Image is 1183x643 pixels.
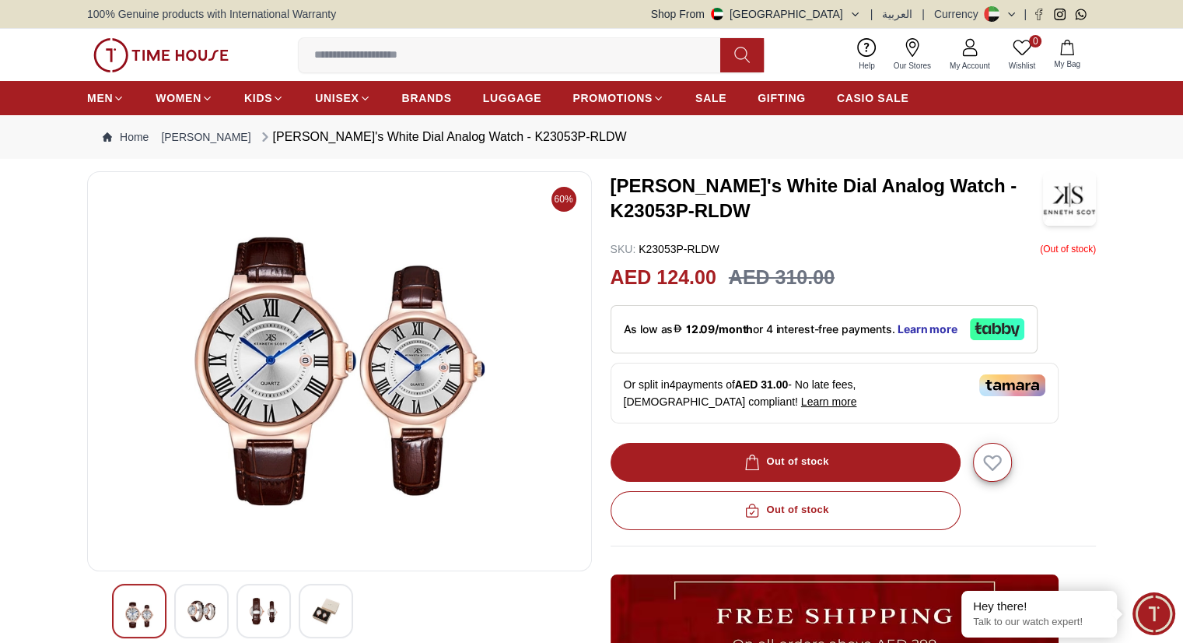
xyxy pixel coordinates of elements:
[801,395,857,408] span: Learn more
[87,84,124,112] a: MEN
[1048,58,1087,70] span: My Bag
[852,60,881,72] span: Help
[1040,241,1096,257] p: ( Out of stock )
[572,90,653,106] span: PROMOTIONS
[551,187,576,212] span: 60%
[1003,60,1041,72] span: Wishlist
[979,374,1045,396] img: Tamara
[934,6,985,22] div: Currency
[837,90,909,106] span: CASIO SALE
[402,90,452,106] span: BRANDS
[250,597,278,625] img: Kenneth Scott Couple's White Dial Analog Watch - K23053P-RLDW
[882,6,912,22] button: العربية
[87,115,1096,159] nav: Breadcrumb
[611,363,1059,423] div: Or split in 4 payments of - No late fees, [DEMOGRAPHIC_DATA] compliant!
[884,35,940,75] a: Our Stores
[87,90,113,106] span: MEN
[161,129,250,145] a: [PERSON_NAME]
[973,616,1105,629] p: Talk to our watch expert!
[758,84,806,112] a: GIFTING
[735,378,788,391] span: AED 31.00
[402,84,452,112] a: BRANDS
[93,38,229,72] img: ...
[1045,37,1090,73] button: My Bag
[100,184,579,558] img: Kenneth Scott Couple's White Dial Analog Watch - K23053P-RLDW
[87,6,336,22] span: 100% Genuine products with International Warranty
[483,84,542,112] a: LUGGAGE
[999,35,1045,75] a: 0Wishlist
[244,84,284,112] a: KIDS
[244,90,272,106] span: KIDS
[695,84,726,112] a: SALE
[156,90,201,106] span: WOMEN
[1024,6,1027,22] span: |
[572,84,664,112] a: PROMOTIONS
[611,263,716,293] h2: AED 124.00
[887,60,937,72] span: Our Stores
[1043,171,1096,226] img: Kenneth Scott Couple's White Dial Analog Watch - K23053P-RLDW
[315,90,359,106] span: UNISEX
[1054,9,1066,20] a: Instagram
[156,84,213,112] a: WOMEN
[1033,9,1045,20] a: Facebook
[758,90,806,106] span: GIFTING
[611,174,1043,223] h3: [PERSON_NAME]'s White Dial Analog Watch - K23053P-RLDW
[943,60,996,72] span: My Account
[1029,35,1041,47] span: 0
[611,243,636,255] span: SKU :
[483,90,542,106] span: LUGGAGE
[922,6,925,22] span: |
[125,597,153,633] img: Kenneth Scott Couple's White Dial Analog Watch - K23053P-RLDW
[1075,9,1087,20] a: Whatsapp
[103,129,149,145] a: Home
[611,241,719,257] p: K23053P-RLDW
[711,8,723,20] img: United Arab Emirates
[651,6,861,22] button: Shop From[GEOGRAPHIC_DATA]
[870,6,873,22] span: |
[973,599,1105,614] div: Hey there!
[849,35,884,75] a: Help
[1132,592,1175,635] div: Chat Widget
[312,597,340,625] img: Kenneth Scott Couple's White Dial Analog Watch - K23053P-RLDW
[695,90,726,106] span: SALE
[837,84,909,112] a: CASIO SALE
[187,597,215,625] img: Kenneth Scott Couple's White Dial Analog Watch - K23053P-RLDW
[315,84,370,112] a: UNISEX
[257,128,627,146] div: [PERSON_NAME]'s White Dial Analog Watch - K23053P-RLDW
[729,263,835,293] h3: AED 310.00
